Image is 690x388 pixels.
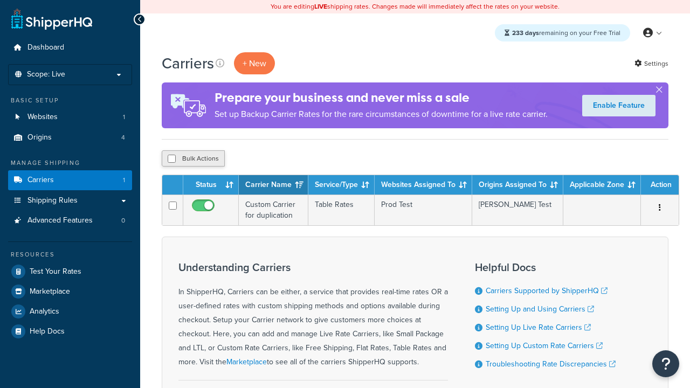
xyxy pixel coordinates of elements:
a: Carriers Supported by ShipperHQ [486,285,608,296]
li: Advanced Features [8,211,132,231]
h3: Helpful Docs [475,261,616,273]
li: Websites [8,107,132,127]
h4: Prepare your business and never miss a sale [215,89,548,107]
a: Analytics [8,302,132,321]
span: Scope: Live [27,70,65,79]
a: Marketplace [226,356,267,368]
div: In ShipperHQ, Carriers can be either, a service that provides real-time rates OR a user-defined r... [178,261,448,369]
span: 0 [121,216,125,225]
a: Advanced Features 0 [8,211,132,231]
td: [PERSON_NAME] Test [472,195,563,225]
a: Enable Feature [582,95,655,116]
a: Setting Up and Using Carriers [486,303,594,315]
a: Setting Up Live Rate Carriers [486,322,591,333]
li: Carriers [8,170,132,190]
div: Manage Shipping [8,158,132,168]
span: 4 [121,133,125,142]
th: Status: activate to sort column ascending [183,175,239,195]
h1: Carriers [162,53,214,74]
span: Origins [27,133,52,142]
h3: Understanding Carriers [178,261,448,273]
span: 1 [123,113,125,122]
td: Prod Test [375,195,472,225]
a: Dashboard [8,38,132,58]
a: Marketplace [8,282,132,301]
span: Advanced Features [27,216,93,225]
th: Carrier Name: activate to sort column ascending [239,175,308,195]
p: Set up Backup Carrier Rates for the rare circumstances of downtime for a live rate carrier. [215,107,548,122]
a: Shipping Rules [8,191,132,211]
div: Resources [8,250,132,259]
th: Applicable Zone: activate to sort column ascending [563,175,641,195]
th: Action [641,175,679,195]
td: Custom Carrier for duplication [239,195,308,225]
div: remaining on your Free Trial [495,24,630,41]
th: Service/Type: activate to sort column ascending [308,175,375,195]
li: Origins [8,128,132,148]
a: ShipperHQ Home [11,8,92,30]
a: Settings [634,56,668,71]
button: Open Resource Center [652,350,679,377]
strong: 233 days [512,28,539,38]
a: Carriers 1 [8,170,132,190]
span: Help Docs [30,327,65,336]
span: Test Your Rates [30,267,81,276]
a: Setting Up Custom Rate Carriers [486,340,603,351]
button: Bulk Actions [162,150,225,167]
a: Origins 4 [8,128,132,148]
a: Troubleshooting Rate Discrepancies [486,358,616,370]
td: Table Rates [308,195,375,225]
div: Basic Setup [8,96,132,105]
span: Dashboard [27,43,64,52]
a: Websites 1 [8,107,132,127]
a: Test Your Rates [8,262,132,281]
button: + New [234,52,275,74]
a: Help Docs [8,322,132,341]
span: Shipping Rules [27,196,78,205]
th: Origins Assigned To: activate to sort column ascending [472,175,563,195]
span: Carriers [27,176,54,185]
span: 1 [123,176,125,185]
img: ad-rules-rateshop-fe6ec290ccb7230408bd80ed9643f0289d75e0ffd9eb532fc0e269fcd187b520.png [162,82,215,128]
b: LIVE [314,2,327,11]
th: Websites Assigned To: activate to sort column ascending [375,175,472,195]
span: Analytics [30,307,59,316]
span: Websites [27,113,58,122]
span: Marketplace [30,287,70,296]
